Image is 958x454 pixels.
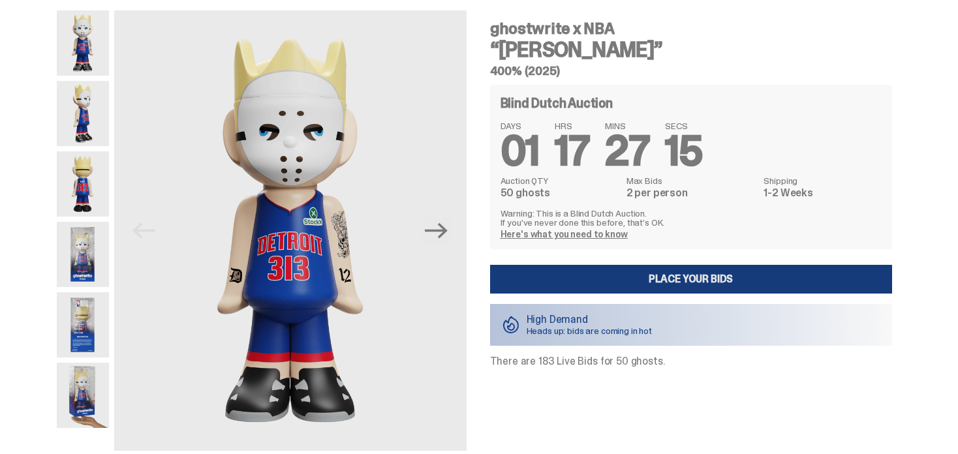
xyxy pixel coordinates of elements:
img: Copy%20of%20Eminem_NBA_400_1.png [57,10,109,76]
a: Place your Bids [490,265,892,294]
span: 17 [555,124,589,178]
p: Warning: This is a Blind Dutch Auction. If you’ve never done this before, that’s OK. [501,209,882,227]
span: 01 [501,124,540,178]
span: DAYS [501,121,540,130]
span: MINS [605,121,649,130]
a: Here's what you need to know [501,228,628,240]
img: Eminem_NBA_400_13.png [57,292,109,357]
dt: Max Bids [626,176,756,185]
dd: 50 ghosts [501,188,619,198]
dt: Shipping [764,176,881,185]
img: Copy%20of%20Eminem_NBA_400_1.png [114,10,467,451]
h3: “[PERSON_NAME]” [490,39,892,60]
p: High Demand [527,314,653,325]
h4: Blind Dutch Auction [501,97,613,110]
span: SECS [665,121,703,130]
img: Copy%20of%20Eminem_NBA_400_3.png [57,81,109,146]
dd: 1-2 Weeks [764,188,881,198]
img: Eminem_NBA_400_12.png [57,222,109,287]
span: 15 [665,124,703,178]
img: Copy%20of%20Eminem_NBA_400_6.png [57,151,109,217]
p: There are 183 Live Bids for 50 ghosts. [490,356,892,367]
h4: ghostwrite x NBA [490,21,892,37]
h5: 400% (2025) [490,65,892,77]
dt: Auction QTY [501,176,619,185]
span: HRS [555,121,589,130]
button: Next [422,217,451,245]
dd: 2 per person [626,188,756,198]
img: eminem%20scale.png [57,363,109,428]
span: 27 [605,124,649,178]
p: Heads up: bids are coming in hot [527,326,653,335]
